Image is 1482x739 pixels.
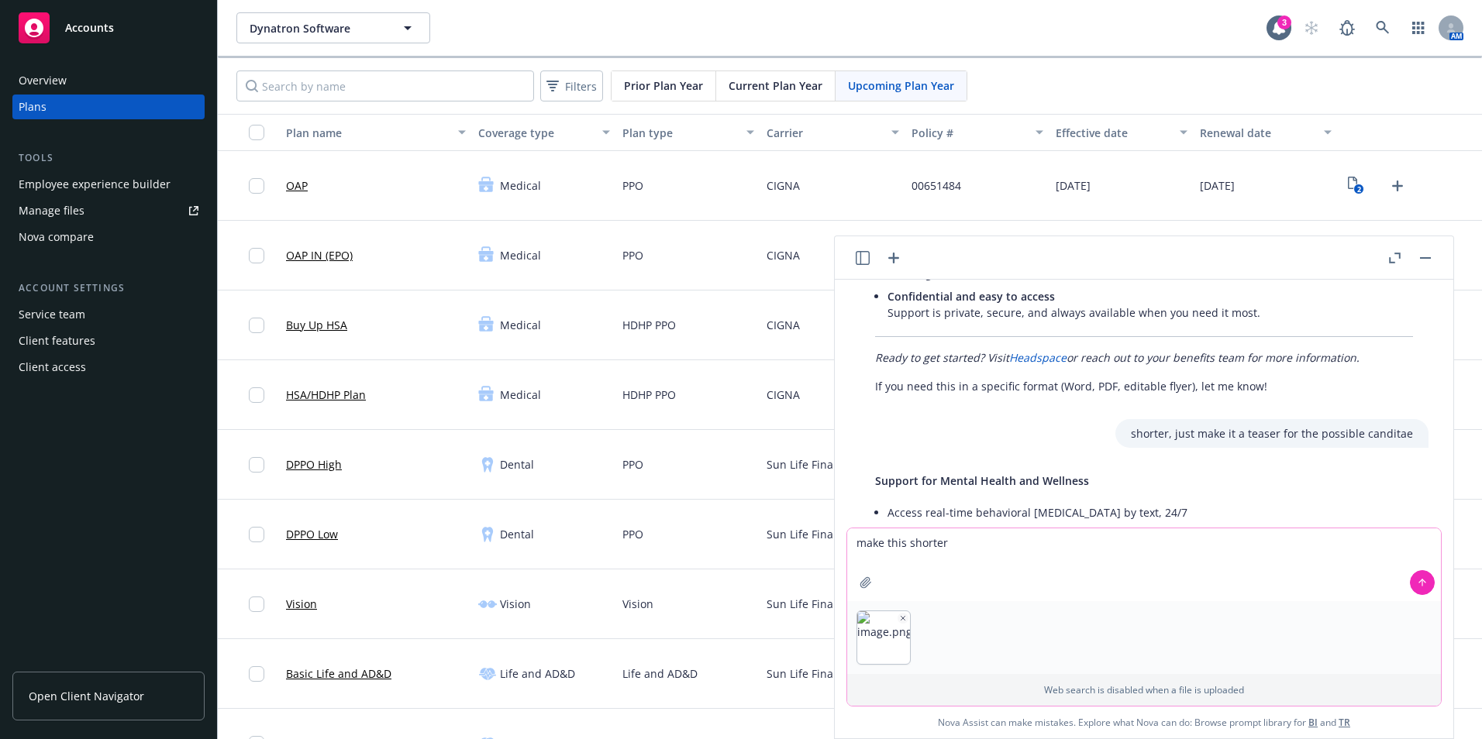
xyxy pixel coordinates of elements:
li: Access real-time behavioral [MEDICAL_DATA] by text, 24/7 [887,501,1199,524]
input: Search by name [236,70,534,101]
div: Service team [19,302,85,327]
span: Sun Life Financial [767,526,858,542]
div: Carrier [767,125,881,141]
input: Toggle Row Selected [249,248,264,263]
input: Toggle Row Selected [249,387,264,403]
span: Filters [565,78,597,95]
span: Vision [500,596,531,612]
span: Medical [500,317,541,333]
span: PPO [622,456,643,473]
span: Accounts [65,22,114,34]
button: Effective date [1049,114,1194,151]
div: Plan name [286,125,449,141]
a: Plans [12,95,205,119]
text: 2 [1357,184,1361,194]
p: If you need this in a specific format (Word, PDF, editable flyer), let me know! [875,378,1413,394]
button: Renewal date [1194,114,1338,151]
span: PPO [622,247,643,263]
span: Current Plan Year [729,77,822,94]
input: Toggle Row Selected [249,596,264,612]
a: TR [1339,716,1350,729]
span: CIGNA [767,247,800,263]
span: 00651484 [912,177,961,194]
div: Effective date [1056,125,1170,141]
div: Tools [12,150,205,166]
span: HDHP PPO [622,317,676,333]
span: Dental [500,526,534,542]
a: OAP IN (EPO) [286,247,353,263]
a: Start snowing [1296,12,1327,43]
div: Overview [19,68,67,93]
button: Plan name [280,114,472,151]
input: Toggle Row Selected [249,318,264,333]
span: Sun Life Financial [767,665,858,682]
input: Toggle Row Selected [249,457,264,473]
span: CIGNA [767,177,800,194]
a: Accounts [12,6,205,50]
input: Select all [249,125,264,140]
span: Upcoming Plan Year [848,77,954,94]
span: Nova Assist can make mistakes. Explore what Nova can do: Browse prompt library for and [841,706,1447,738]
button: Policy # [905,114,1049,151]
a: Client features [12,328,205,353]
span: CIGNA [767,317,800,333]
div: Coverage type [478,125,593,141]
span: Dynatron Software [250,20,384,36]
em: Ready to get started? Visit or reach out to your benefits team for more information. [875,350,1360,365]
a: Search [1367,12,1398,43]
a: Overview [12,68,205,93]
button: Coverage type [472,114,616,151]
a: DPPO High [286,456,342,473]
span: HDHP PPO [622,387,676,403]
span: Life and AD&D [500,665,575,682]
a: Manage files [12,198,205,223]
button: Filters [540,70,603,101]
span: Filters [543,75,600,98]
p: Web search is disabled when a file is uploaded [856,683,1432,696]
a: BI [1308,716,1318,729]
a: Nova compare [12,225,205,249]
span: Confidential and easy to access [887,289,1055,304]
span: [DATE] [1200,177,1235,194]
span: Vision [622,596,653,612]
div: Account settings [12,280,205,296]
div: 3 [1277,15,1291,29]
input: Toggle Row Selected [249,178,264,194]
button: Carrier [760,114,905,151]
a: Employee experience builder [12,172,205,197]
input: Toggle Row Selected [249,666,264,682]
a: OAP [286,177,308,194]
span: Open Client Navigator [29,688,144,704]
span: Sun Life Financial [767,456,858,473]
a: Switch app [1403,12,1434,43]
input: Toggle Row Selected [249,527,264,542]
a: DPPO Low [286,526,338,542]
button: Dynatron Software [236,12,430,43]
div: Client features [19,328,95,353]
a: Basic Life and AD&D [286,665,391,682]
div: Nova compare [19,225,94,249]
a: Headspace [1009,350,1067,365]
textarea: make this shorter [847,528,1441,601]
span: PPO [622,177,643,194]
a: Report a Bug [1332,12,1363,43]
a: Upload Plan Documents [1385,174,1410,198]
span: Dental [500,456,534,473]
span: PPO [622,526,643,542]
a: Service team [12,302,205,327]
div: Plans [19,95,47,119]
a: Vision [286,596,317,612]
span: Life and AD&D [622,665,698,682]
a: View Plan Documents [1344,174,1369,198]
span: Medical [500,177,541,194]
img: image.png [857,611,910,664]
p: shorter, just make it a teaser for the possible canditae [1131,425,1413,442]
a: Buy Up HSA [286,317,347,333]
div: Client access [19,355,86,380]
span: Medical [500,247,541,263]
span: Medical [500,387,541,403]
span: Prior Plan Year [624,77,703,94]
div: Manage files [19,198,84,223]
span: [DATE] [1056,177,1091,194]
div: Plan type [622,125,737,141]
